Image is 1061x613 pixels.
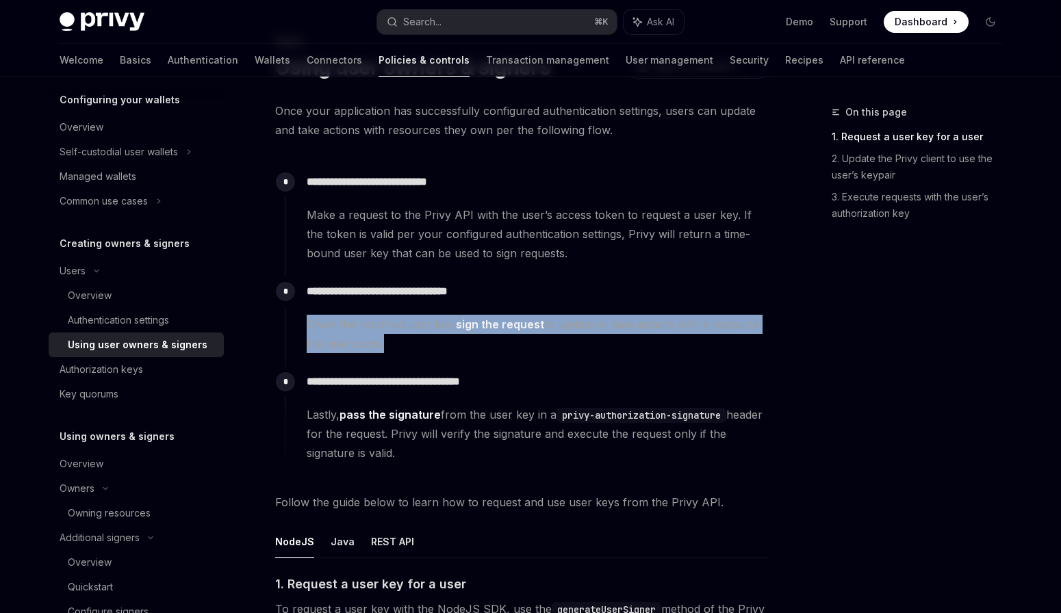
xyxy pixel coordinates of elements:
span: Given the returned user key, to update or take actions with a resource the user owns. [307,315,768,353]
button: Search...⌘K [377,10,617,34]
button: REST API [371,525,414,558]
span: Dashboard [895,15,947,29]
span: 1. Request a user key for a user [275,575,466,593]
a: Overview [49,452,224,476]
a: 3. Execute requests with the user’s authorization key [832,186,1012,224]
a: Policies & controls [379,44,470,77]
a: Quickstart [49,575,224,599]
div: Overview [60,456,103,472]
a: User management [626,44,713,77]
a: Overview [49,550,224,575]
span: Lastly, from the user key in a header for the request. Privy will verify the signature and execut... [307,405,768,462]
a: Managed wallets [49,164,224,189]
button: Toggle dark mode [980,11,1001,33]
span: ⌘ K [594,16,609,27]
span: Make a request to the Privy API with the user’s access token to request a user key. If the token ... [307,205,768,263]
a: Authentication [168,44,238,77]
div: Self-custodial user wallets [60,144,178,160]
div: Users [60,263,86,279]
div: Owners [60,480,94,497]
div: Overview [60,119,103,135]
span: Ask AI [647,15,674,29]
a: Dashboard [884,11,969,33]
div: Authorization keys [60,361,143,378]
a: Welcome [60,44,103,77]
code: privy-authorization-signature [557,408,726,423]
a: Overview [49,115,224,140]
a: Using user owners & signers [49,332,224,357]
span: Once your application has successfully configured authentication settings, users can update and t... [275,101,769,140]
div: Quickstart [68,579,113,595]
div: Owning resources [68,505,151,521]
div: Additional signers [60,530,140,546]
div: Search... [403,14,442,30]
div: Overview [68,554,112,571]
a: Connectors [307,44,362,77]
a: Security [730,44,769,77]
button: Ask AI [624,10,684,34]
div: Key quorums [60,386,118,402]
a: Overview [49,283,224,308]
a: Basics [120,44,151,77]
a: 2. Update the Privy client to use the user’s keypair [832,148,1012,186]
button: NodeJS [275,525,314,558]
a: Authorization keys [49,357,224,382]
h5: Using owners & signers [60,428,175,445]
a: Recipes [785,44,823,77]
a: Transaction management [486,44,609,77]
a: Owning resources [49,501,224,525]
a: API reference [840,44,905,77]
div: Common use cases [60,193,148,209]
a: Demo [786,15,813,29]
span: Follow the guide below to learn how to request and use user keys from the Privy API. [275,493,769,512]
div: Managed wallets [60,168,136,185]
button: Java [331,525,355,558]
a: Key quorums [49,382,224,406]
a: 1. Request a user key for a user [832,126,1012,148]
h5: Configuring your wallets [60,92,180,108]
div: Authentication settings [68,312,169,328]
a: sign the request [456,317,544,332]
a: Authentication settings [49,308,224,332]
a: Wallets [255,44,290,77]
div: Using user owners & signers [68,337,207,353]
a: pass the signature [340,408,441,422]
a: Support [830,15,867,29]
div: Overview [68,287,112,304]
span: On this page [845,104,907,120]
img: dark logo [60,12,144,31]
h5: Creating owners & signers [60,235,190,252]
